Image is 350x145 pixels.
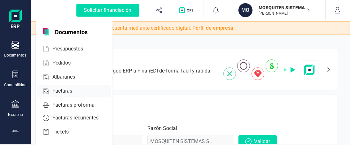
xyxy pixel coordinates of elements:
[76,4,139,17] div: Solicitar financiación
[50,87,84,95] span: Facturas
[50,24,233,32] span: Tienes pendiente validar la cuenta mediante certificado digital.
[147,125,177,132] label: Razón Social
[51,67,216,82] span: Importa los datos de tu antiguo ERP a FinanEDI de forma fácil y rápida. Haz para comenzar.
[192,25,233,31] a: Perfil de empresa
[50,45,95,53] span: Presupuestos
[259,4,310,11] p: MOSQUITEN SISTEMAS SL
[51,28,91,35] span: Documentos
[50,101,106,109] span: Facturas proforma
[50,73,87,81] span: Albaranes
[179,7,196,13] img: Logo de OPS
[223,59,319,80] img: integrations-img
[4,82,27,88] div: Contabilidad
[238,3,253,17] div: MO
[9,10,22,30] img: Logo Finanedi
[259,11,310,16] p: [PERSON_NAME]
[50,128,80,136] span: Tickets
[8,112,23,117] div: Tesorería
[50,114,110,122] span: Facturas recurrentes
[4,53,27,58] div: Documentos
[50,59,82,67] span: Pedidos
